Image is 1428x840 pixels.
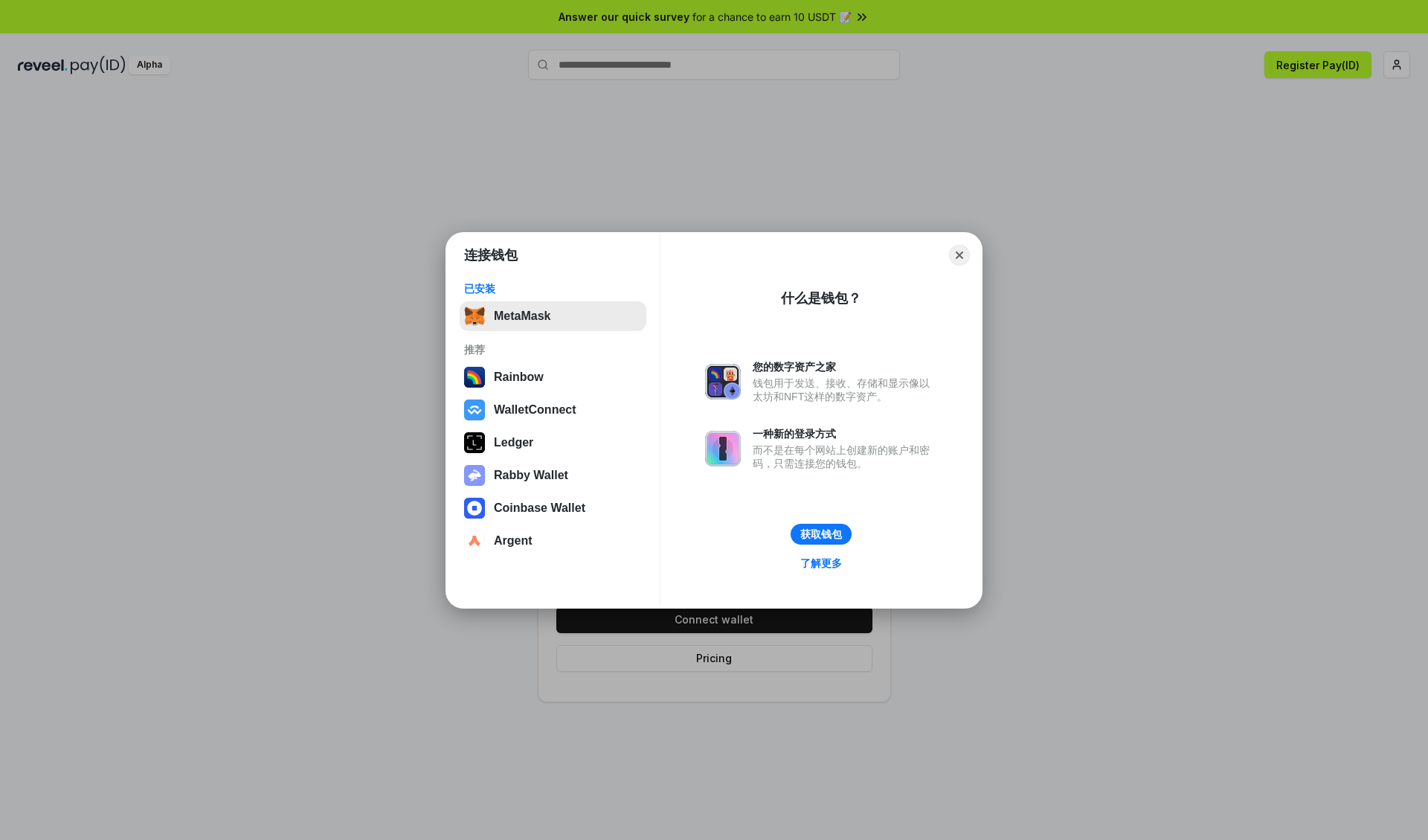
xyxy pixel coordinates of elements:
[781,289,861,307] div: 什么是钱包？
[464,246,518,264] h1: 连接钱包
[464,465,485,486] img: svg+xml,%3Csvg%20xmlns%3D%22http%3A%2F%2Fwww.w3.org%2F2000%2Fsvg%22%20fill%3D%22none%22%20viewBox...
[753,427,937,440] div: 一种新的登录方式
[791,554,851,573] a: 了解更多
[494,403,576,417] div: WalletConnect
[800,528,842,541] div: 获取钱包
[494,436,533,449] div: Ledger
[494,469,568,482] div: Rabby Wallet
[464,400,485,420] img: svg+xml,%3Csvg%20width%3D%2228%22%20height%3D%2228%22%20viewBox%3D%220%200%2028%2028%22%20fill%3D...
[494,371,544,384] div: Rainbow
[494,534,533,548] div: Argent
[464,343,642,356] div: 推荐
[460,461,646,490] button: Rabby Wallet
[464,498,485,519] img: svg+xml,%3Csvg%20width%3D%2228%22%20height%3D%2228%22%20viewBox%3D%220%200%2028%2028%22%20fill%3D...
[460,493,646,523] button: Coinbase Wallet
[464,282,642,295] div: 已安装
[464,306,485,327] img: svg+xml,%3Csvg%20fill%3D%22none%22%20height%3D%2233%22%20viewBox%3D%220%200%2035%2033%22%20width%...
[464,432,485,453] img: svg+xml,%3Csvg%20xmlns%3D%22http%3A%2F%2Fwww.w3.org%2F2000%2Fsvg%22%20width%3D%2228%22%20height%3...
[494,310,550,323] div: MetaMask
[753,376,937,403] div: 钱包用于发送、接收、存储和显示像以太坊和NFT这样的数字资产。
[753,360,937,373] div: 您的数字资产之家
[460,526,646,556] button: Argent
[705,431,741,467] img: svg+xml,%3Csvg%20xmlns%3D%22http%3A%2F%2Fwww.w3.org%2F2000%2Fsvg%22%20fill%3D%22none%22%20viewBox...
[460,362,646,392] button: Rainbow
[753,443,937,470] div: 而不是在每个网站上创建新的账户和密码，只需连接您的钱包。
[791,524,852,545] button: 获取钱包
[494,501,585,515] div: Coinbase Wallet
[460,428,646,458] button: Ledger
[464,530,485,551] img: svg+xml,%3Csvg%20width%3D%2228%22%20height%3D%2228%22%20viewBox%3D%220%200%2028%2028%22%20fill%3D...
[460,395,646,425] button: WalletConnect
[800,557,842,570] div: 了解更多
[460,301,646,331] button: MetaMask
[464,367,485,388] img: svg+xml,%3Csvg%20width%3D%22120%22%20height%3D%22120%22%20viewBox%3D%220%200%20120%20120%22%20fil...
[705,364,741,400] img: svg+xml,%3Csvg%20xmlns%3D%22http%3A%2F%2Fwww.w3.org%2F2000%2Fsvg%22%20fill%3D%22none%22%20viewBox...
[949,245,970,266] button: Close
